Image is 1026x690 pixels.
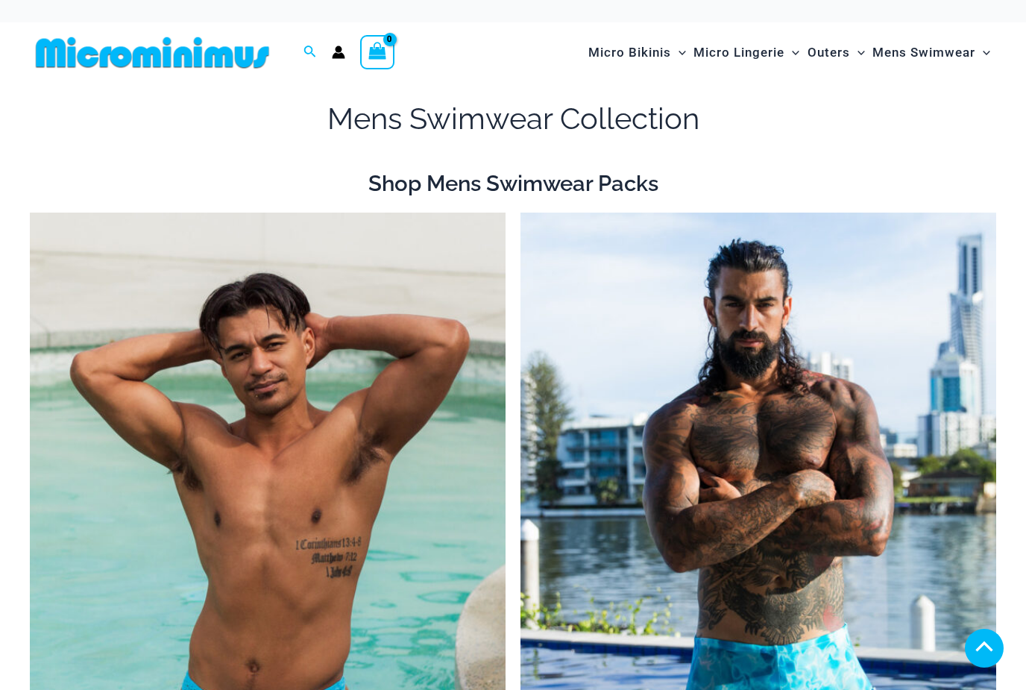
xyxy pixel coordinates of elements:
nav: Site Navigation [582,28,996,78]
a: View Shopping Cart, empty [360,35,394,69]
span: Menu Toggle [850,34,865,72]
img: MM SHOP LOGO FLAT [30,36,275,69]
a: Micro LingerieMenu ToggleMenu Toggle [690,30,803,75]
span: Outers [808,34,850,72]
a: OutersMenu ToggleMenu Toggle [804,30,869,75]
span: Micro Bikinis [588,34,671,72]
a: Micro BikinisMenu ToggleMenu Toggle [585,30,690,75]
h1: Mens Swimwear Collection [30,98,996,139]
span: Micro Lingerie [693,34,784,72]
a: Search icon link [303,43,317,62]
span: Menu Toggle [975,34,990,72]
h2: Shop Mens Swimwear Packs [30,169,996,198]
a: Account icon link [332,46,345,59]
span: Menu Toggle [671,34,686,72]
span: Menu Toggle [784,34,799,72]
a: Mens SwimwearMenu ToggleMenu Toggle [869,30,994,75]
span: Mens Swimwear [872,34,975,72]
